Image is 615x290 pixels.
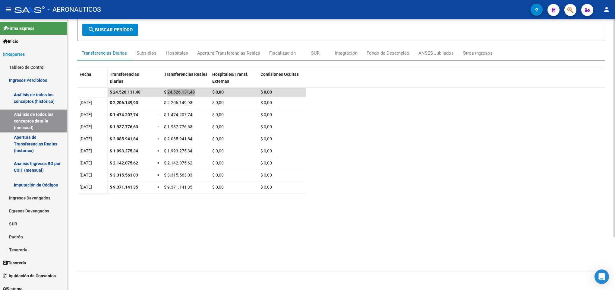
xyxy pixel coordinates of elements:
[77,68,107,93] datatable-header-cell: Fecha
[3,272,56,279] span: Liquidación de Convenios
[164,161,192,165] span: $ 2.142.075,62
[158,124,160,129] span: =
[335,50,358,56] div: Integración
[258,68,306,93] datatable-header-cell: Comisiones Ocultas
[260,124,272,129] span: $ 0,00
[260,136,272,141] span: $ 0,00
[164,72,207,77] span: Transferencias Reales
[48,3,101,16] span: - AERONAUTICOS
[158,161,160,165] span: =
[110,124,138,129] span: $ 1.937.776,63
[164,185,192,190] span: $ 9.371.141,35
[594,269,609,284] div: Open Intercom Messenger
[158,136,160,141] span: =
[212,173,224,177] span: $ 0,00
[162,68,210,93] datatable-header-cell: Transferencias Reales
[212,100,224,105] span: $ 0,00
[80,148,92,153] span: [DATE]
[107,68,156,93] datatable-header-cell: Transferencias Diarias
[197,50,260,56] div: Apertura Transferencias Reales
[80,161,92,165] span: [DATE]
[269,50,296,56] div: Fiscalización
[603,6,610,13] mat-icon: person
[260,185,272,190] span: $ 0,00
[88,27,133,33] span: Buscar Período
[212,90,224,94] span: $ 0,00
[463,50,493,56] div: Otros ingresos
[82,50,127,56] div: Transferencias Diarias
[367,50,409,56] div: Fondo de Desempleo
[212,112,224,117] span: $ 0,00
[110,112,138,117] span: $ 1.474.207,74
[158,100,160,105] span: =
[110,100,138,105] span: $ 2.206.149,93
[5,6,12,13] mat-icon: menu
[110,185,138,190] span: $ 9.371.141,35
[80,100,92,105] span: [DATE]
[110,90,140,94] span: $ 24.526.131,48
[418,50,454,56] div: ANSES Jubilados
[88,26,95,33] mat-icon: search
[164,173,192,177] span: $ 3.315.563,03
[110,136,138,141] span: $ 2.085.941,84
[80,72,91,77] span: Fecha
[82,24,138,36] button: Buscar Período
[110,148,138,153] span: $ 1.993.275,34
[212,72,248,84] span: Hospitales/Transf. Externas
[80,185,92,190] span: [DATE]
[164,100,192,105] span: $ 2.206.149,93
[212,124,224,129] span: $ 0,00
[110,72,139,84] span: Transferencias Diarias
[110,173,138,177] span: $ 3.315.563,03
[80,173,92,177] span: [DATE]
[212,185,224,190] span: $ 0,00
[3,38,18,45] span: Inicio
[164,90,195,94] span: $ 24.526.131,48
[311,50,320,56] div: SUR
[158,185,160,190] span: =
[3,51,25,58] span: Reportes
[260,112,272,117] span: $ 0,00
[3,25,34,32] span: Firma Express
[137,50,156,56] div: Subsidios
[164,124,192,129] span: $ 1.937.776,63
[260,100,272,105] span: $ 0,00
[260,161,272,165] span: $ 0,00
[260,173,272,177] span: $ 0,00
[260,90,272,94] span: $ 0,00
[164,148,192,153] span: $ 1.993.275,34
[212,161,224,165] span: $ 0,00
[210,68,258,93] datatable-header-cell: Hospitales/Transf. Externas
[158,148,160,153] span: =
[164,136,192,141] span: $ 2.085.941,84
[260,72,299,77] span: Comisiones Ocultas
[212,148,224,153] span: $ 0,00
[80,136,92,141] span: [DATE]
[158,112,160,117] span: =
[260,148,272,153] span: $ 0,00
[3,260,26,266] span: Tesorería
[110,161,138,165] span: $ 2.142.075,62
[212,136,224,141] span: $ 0,00
[80,112,92,117] span: [DATE]
[164,112,192,117] span: $ 1.474.207,74
[80,124,92,129] span: [DATE]
[158,173,160,177] span: =
[166,50,188,56] div: Hospitales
